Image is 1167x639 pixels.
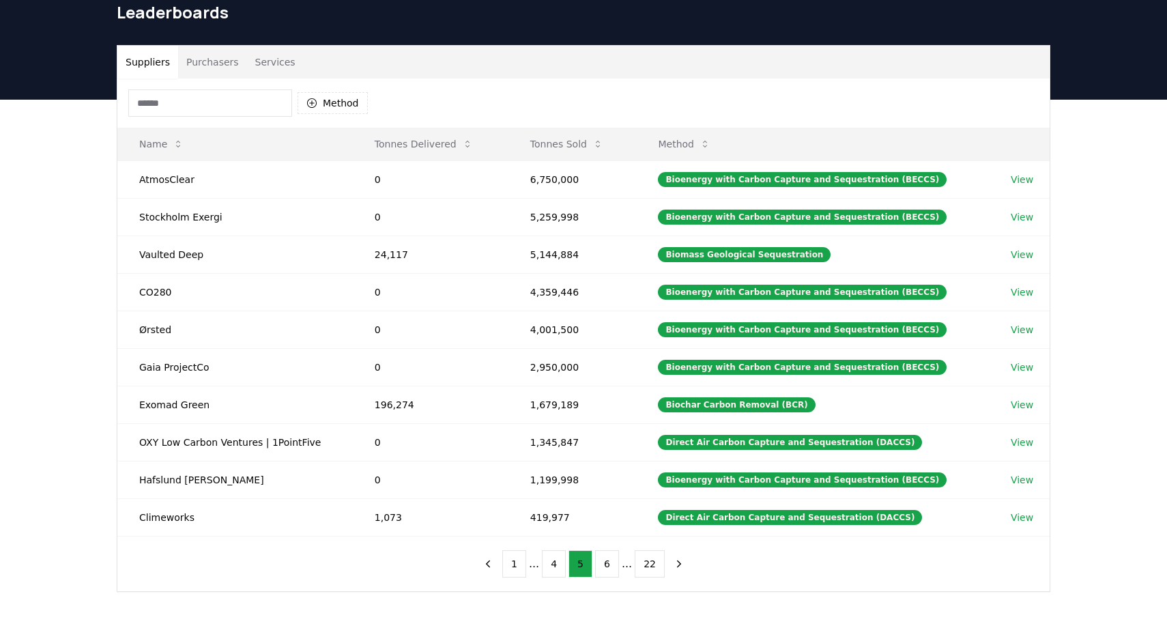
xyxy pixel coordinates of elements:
td: OXY Low Carbon Ventures | 1PointFive [117,423,353,461]
button: Method [647,130,721,158]
button: 4 [542,550,566,578]
td: Vaulted Deep [117,236,353,273]
td: Gaia ProjectCo [117,348,353,386]
td: 419,977 [508,498,637,536]
td: 196,274 [353,386,508,423]
td: 1,199,998 [508,461,637,498]
button: 5 [568,550,592,578]
div: Direct Air Carbon Capture and Sequestration (DACCS) [658,435,922,450]
h1: Leaderboards [117,1,1050,23]
div: Direct Air Carbon Capture and Sequestration (DACCS) [658,510,922,525]
td: Exomad Green [117,386,353,423]
div: Biochar Carbon Removal (BCR) [658,397,815,412]
td: 24,117 [353,236,508,273]
button: Suppliers [117,46,178,79]
td: 4,001,500 [508,311,637,348]
a: View [1011,473,1033,487]
div: Bioenergy with Carbon Capture and Sequestration (BECCS) [658,472,947,487]
td: 1,679,189 [508,386,637,423]
td: 0 [353,273,508,311]
a: View [1011,398,1033,412]
td: 0 [353,348,508,386]
li: ... [529,556,539,572]
td: 6,750,000 [508,160,637,198]
td: Ørsted [117,311,353,348]
button: Tonnes Delivered [364,130,484,158]
button: Purchasers [178,46,247,79]
td: 0 [353,423,508,461]
a: View [1011,323,1033,337]
td: 5,144,884 [508,236,637,273]
button: Method [298,92,368,114]
a: View [1011,210,1033,224]
button: next page [667,550,691,578]
div: Bioenergy with Carbon Capture and Sequestration (BECCS) [658,210,947,225]
td: 5,259,998 [508,198,637,236]
td: 0 [353,198,508,236]
td: 0 [353,160,508,198]
a: View [1011,285,1033,299]
td: Hafslund [PERSON_NAME] [117,461,353,498]
button: Name [128,130,194,158]
td: AtmosClear [117,160,353,198]
a: View [1011,360,1033,374]
td: 1,073 [353,498,508,536]
button: Services [247,46,304,79]
a: View [1011,436,1033,449]
div: Bioenergy with Carbon Capture and Sequestration (BECCS) [658,322,947,337]
button: Tonnes Sold [519,130,614,158]
td: 1,345,847 [508,423,637,461]
button: 1 [502,550,526,578]
td: Stockholm Exergi [117,198,353,236]
td: Climeworks [117,498,353,536]
a: View [1011,173,1033,186]
button: 6 [595,550,619,578]
td: CO280 [117,273,353,311]
td: 2,950,000 [508,348,637,386]
button: previous page [476,550,500,578]
td: 4,359,446 [508,273,637,311]
div: Bioenergy with Carbon Capture and Sequestration (BECCS) [658,285,947,300]
div: Biomass Geological Sequestration [658,247,831,262]
td: 0 [353,461,508,498]
td: 0 [353,311,508,348]
a: View [1011,248,1033,261]
a: View [1011,511,1033,524]
div: Bioenergy with Carbon Capture and Sequestration (BECCS) [658,360,947,375]
div: Bioenergy with Carbon Capture and Sequestration (BECCS) [658,172,947,187]
li: ... [622,556,632,572]
button: 22 [635,550,665,578]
